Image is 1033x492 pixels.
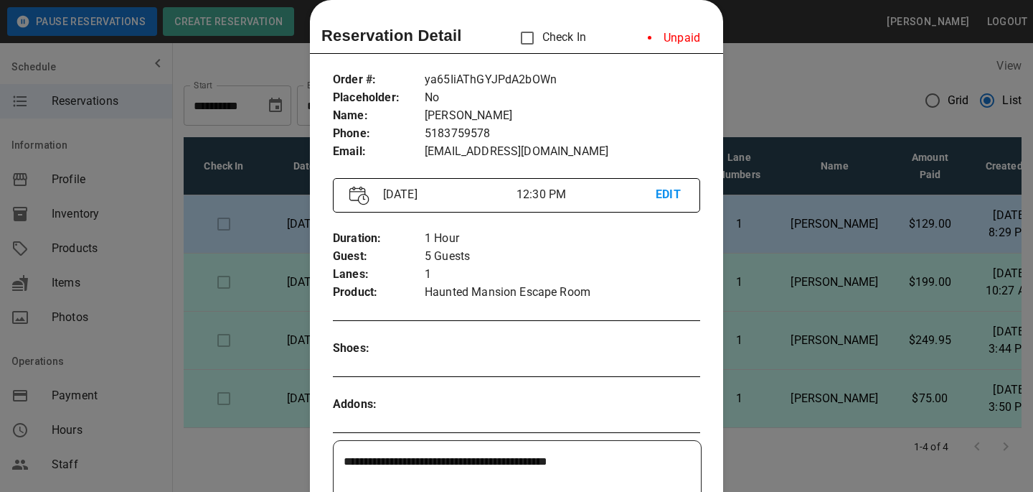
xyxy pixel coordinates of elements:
p: Duration : [333,230,425,248]
p: 1 [425,266,700,284]
p: ya65IiAThGYJPdA2bOWn [425,71,700,89]
p: Reservation Detail [321,24,462,47]
p: No [425,89,700,107]
p: Email : [333,143,425,161]
p: Check In [512,23,586,53]
p: Lanes : [333,266,425,284]
p: 5183759578 [425,125,700,143]
p: [PERSON_NAME] [425,107,700,125]
p: 1 Hour [425,230,700,248]
p: Phone : [333,125,425,143]
p: Haunted Mansion Escape Room [425,284,700,302]
li: Unpaid [636,24,712,52]
p: 5 Guests [425,248,700,266]
p: Shoes : [333,340,425,358]
p: Addons : [333,396,425,414]
img: Vector [349,186,369,205]
p: Guest : [333,248,425,266]
p: Name : [333,107,425,125]
p: EDIT [656,186,684,204]
p: Placeholder : [333,89,425,107]
p: [DATE] [377,186,516,203]
p: [EMAIL_ADDRESS][DOMAIN_NAME] [425,143,700,161]
p: 12:30 PM [516,186,656,203]
p: Order # : [333,71,425,89]
p: Product : [333,284,425,302]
